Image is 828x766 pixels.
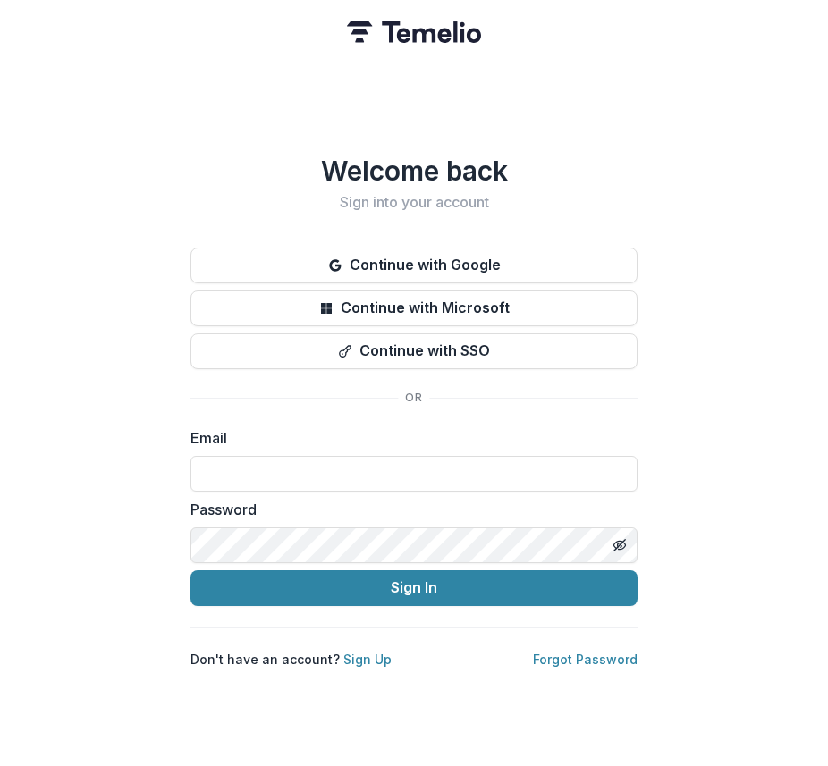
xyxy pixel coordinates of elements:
[343,652,392,667] a: Sign Up
[190,499,627,520] label: Password
[190,155,638,187] h1: Welcome back
[190,290,638,326] button: Continue with Microsoft
[533,652,638,667] a: Forgot Password
[190,194,638,211] h2: Sign into your account
[605,531,634,560] button: Toggle password visibility
[190,427,627,449] label: Email
[347,21,481,43] img: Temelio
[190,570,638,606] button: Sign In
[190,248,638,283] button: Continue with Google
[190,333,638,369] button: Continue with SSO
[190,650,392,669] p: Don't have an account?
